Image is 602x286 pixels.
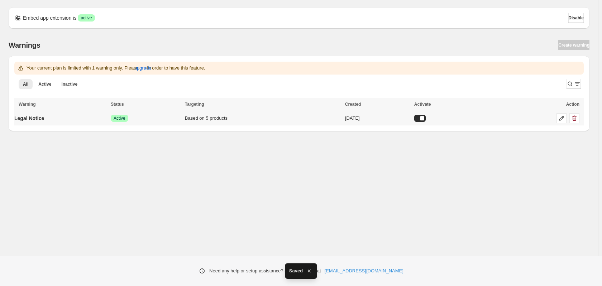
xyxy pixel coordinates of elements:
span: Disable [568,15,584,21]
span: Active [114,115,125,121]
p: Legal Notice [14,115,44,122]
span: Status [111,102,124,107]
span: active [81,15,92,21]
button: Search and filter results [567,79,581,89]
div: Based on 5 products [185,115,341,122]
span: Targeting [185,102,204,107]
div: [DATE] [345,115,410,122]
button: upgrade [134,62,152,74]
p: Your current plan is limited with 1 warning only. Please in order to have this feature. [27,65,205,72]
h2: Warnings [9,41,40,49]
span: Created [345,102,361,107]
a: Legal Notice [14,113,44,124]
span: Activate [414,102,431,107]
span: Warning [19,102,36,107]
button: Disable [568,13,584,23]
span: Saved [289,267,303,275]
span: Active [38,81,51,87]
span: Action [566,102,579,107]
span: upgrade [134,65,152,72]
span: All [23,81,28,87]
a: [EMAIL_ADDRESS][DOMAIN_NAME] [325,267,403,275]
p: Embed app extension is [23,14,76,22]
span: Inactive [61,81,77,87]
